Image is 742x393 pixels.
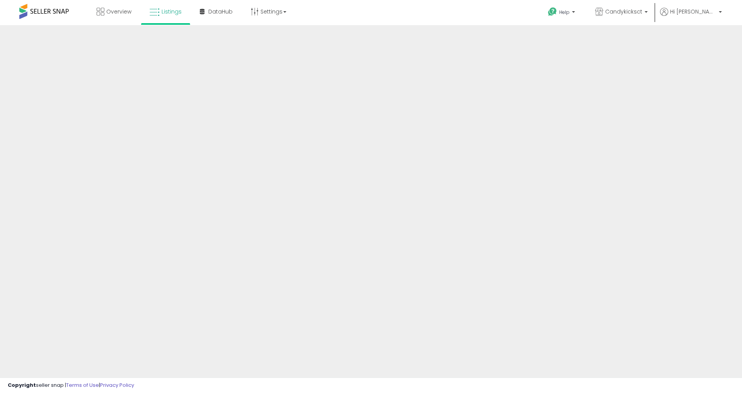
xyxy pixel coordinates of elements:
span: Help [559,9,570,15]
span: Hi [PERSON_NAME] [670,8,716,15]
a: Hi [PERSON_NAME] [660,8,722,25]
a: Help [542,1,583,25]
span: Listings [162,8,182,15]
i: Get Help [548,7,557,17]
span: Candykicksct [605,8,642,15]
span: DataHub [208,8,233,15]
span: Overview [106,8,131,15]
